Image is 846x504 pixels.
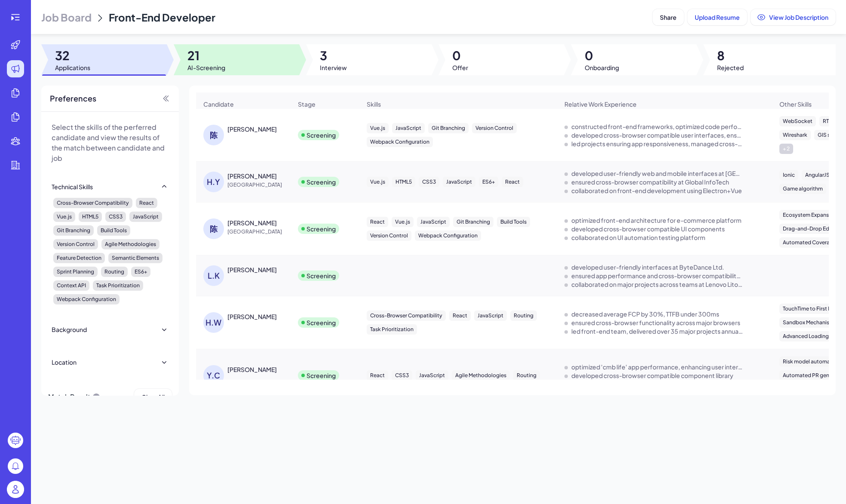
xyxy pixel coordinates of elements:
div: 陈明仁 [227,125,277,133]
div: L.K [203,265,224,286]
div: Cross-Browser Compatibility [367,310,446,321]
div: Sprint Planning [53,267,98,277]
div: Version Control [472,123,517,133]
div: Sandbox Mechanism [779,317,837,328]
div: led projects ensuring app responsiveness, managed cross-functional teams [571,139,743,148]
div: 陈俊延 [227,218,277,227]
div: decreased average FCP by 30%, TTFB under 300ms [571,310,719,318]
div: Screening [307,224,336,233]
div: Screening [307,371,336,380]
div: Agile Methodologies [452,370,510,381]
span: 32 [55,48,90,63]
div: Li Kui [227,265,277,274]
span: [GEOGRAPHIC_DATA] [227,227,292,236]
div: Screening [307,271,336,280]
div: Vue.js [367,123,389,133]
div: Webpack Configuration [415,230,481,241]
div: Automated Coverage [779,237,840,248]
span: 0 [452,48,468,63]
div: developed user-friendly web and mobile interfaces at China Construction Bank Fintech [571,169,743,178]
div: Git Branching [428,123,469,133]
span: Other Skills [779,100,812,108]
span: 21 [187,48,225,63]
div: Yanjia Cao [227,365,277,374]
span: AI-Screening [187,63,225,72]
span: Upload Resume [695,13,740,21]
span: Preferences [50,92,96,104]
div: 陈 [203,218,224,239]
div: constructed front-end frameworks, optimized code performance [571,122,743,131]
button: Clear All [134,389,172,405]
div: HTML5 [79,212,102,222]
div: Version Control [53,239,98,249]
div: React [136,198,157,208]
div: Vue.js [53,212,75,222]
span: [GEOGRAPHIC_DATA] [227,181,292,189]
span: Rejected [717,63,744,72]
span: Relative Work Experience [564,100,637,108]
span: Skills [367,100,381,108]
div: Task Prioritization [93,280,143,291]
div: Routing [513,370,540,381]
div: ES6+ [479,177,498,187]
div: Routing [101,267,128,277]
div: Huanhe Yu [227,172,277,180]
div: + 2 [779,144,793,154]
div: ES6+ [131,267,150,277]
div: CSS3 [105,212,126,222]
img: user_logo.png [7,481,24,498]
div: Build Tools [497,217,530,227]
div: collaborated on UI automation testing platform [571,233,705,242]
button: View Job Description [751,9,836,25]
div: ensured cross-browser functionality across major browsers [571,318,740,327]
div: Game algorithm [779,184,826,194]
div: Git Branching [53,225,94,236]
div: led front-end team, delivered over 35 major projects annually [571,327,743,335]
div: Technical Skills [52,182,93,191]
div: React [502,177,523,187]
div: developed cross-browser compatible user interfaces, ensured UI/UX quality [571,131,743,139]
div: optimized front-end architecture for e-commerce platform [571,216,742,224]
div: Task Prioritization [367,324,417,335]
div: Webpack Configuration [367,137,433,147]
div: H.W [203,312,224,333]
div: JavaScript [474,310,507,321]
p: Select the skills of the perferred candidate and view the results of the match between candidate ... [52,122,169,163]
div: JavaScript [443,177,475,187]
div: JavaScript [417,217,450,227]
div: Git Branching [453,217,493,227]
div: Agile Methodologies [101,239,159,249]
div: React [367,217,388,227]
div: Vue.js [367,177,389,187]
div: JavaScript [392,123,425,133]
div: ensured app performance and cross-browser compatibility at Suning Technology Co., Ltd [571,271,743,280]
span: Front-End Developer [109,11,215,24]
span: Offer [452,63,468,72]
div: developed user-friendly interfaces at ByteDance Ltd. [571,263,724,271]
div: H.Y [203,172,224,192]
div: 陈 [203,125,224,145]
div: Wireshark [779,130,811,140]
div: Version Control [367,230,411,241]
button: Upload Resume [687,9,747,25]
div: Background [52,325,87,334]
div: Risk model automation [779,356,843,367]
div: JavaScript [129,212,162,222]
span: Share [660,13,677,21]
span: Clear All [141,393,165,401]
div: CSS3 [392,370,412,381]
div: Screening [307,318,336,327]
span: 3 [320,48,347,63]
div: ensured cross-browser compatibility at Global InfoTech [571,178,729,186]
div: Cross-Browser Compatibility [53,198,132,208]
div: Context API [53,280,89,291]
div: HTML5 [392,177,415,187]
div: CSS3 [419,177,439,187]
div: Semantic Elements [108,253,162,263]
div: React [367,370,388,381]
div: optimized 'cmb life' app performance, enhancing user interaction [571,363,743,371]
div: collaborated on major projects across teams at Lenovo Litong Software Co., Ltd. [571,280,743,289]
span: 8 [717,48,744,63]
div: Screening [307,131,336,139]
div: Y.C [203,365,224,386]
